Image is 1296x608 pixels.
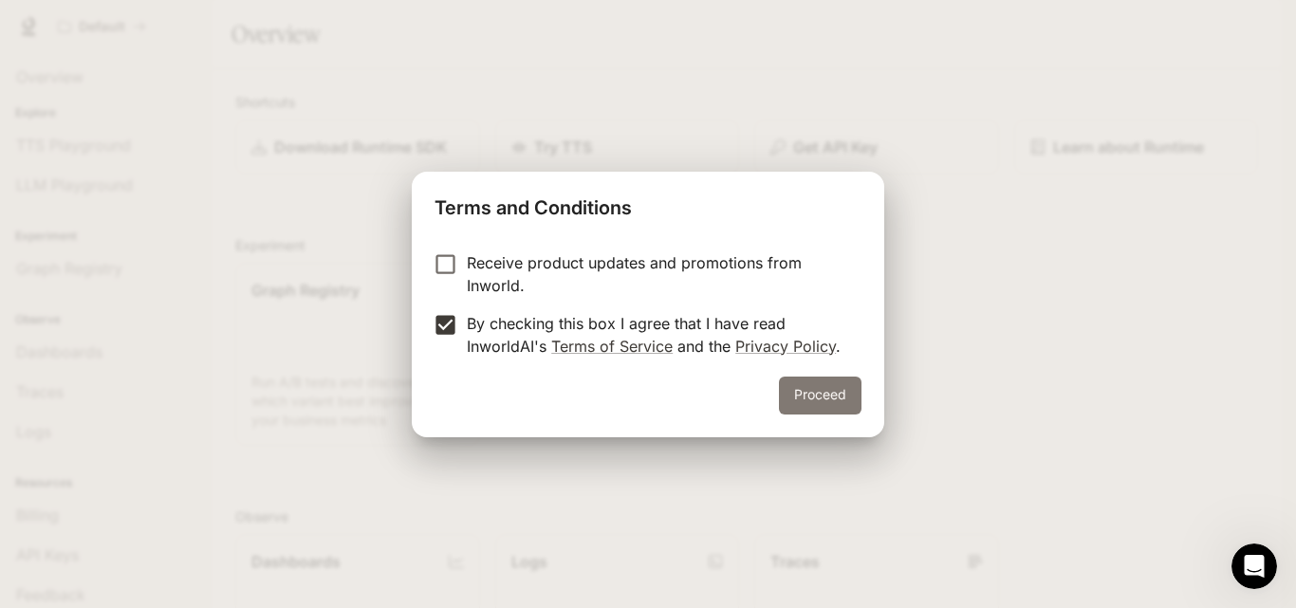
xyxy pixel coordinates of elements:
[412,172,884,236] h2: Terms and Conditions
[467,312,846,358] p: By checking this box I agree that I have read InworldAI's and the .
[735,337,836,356] a: Privacy Policy
[779,377,861,415] button: Proceed
[467,251,846,297] p: Receive product updates and promotions from Inworld.
[551,337,673,356] a: Terms of Service
[1231,544,1277,589] iframe: Intercom live chat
